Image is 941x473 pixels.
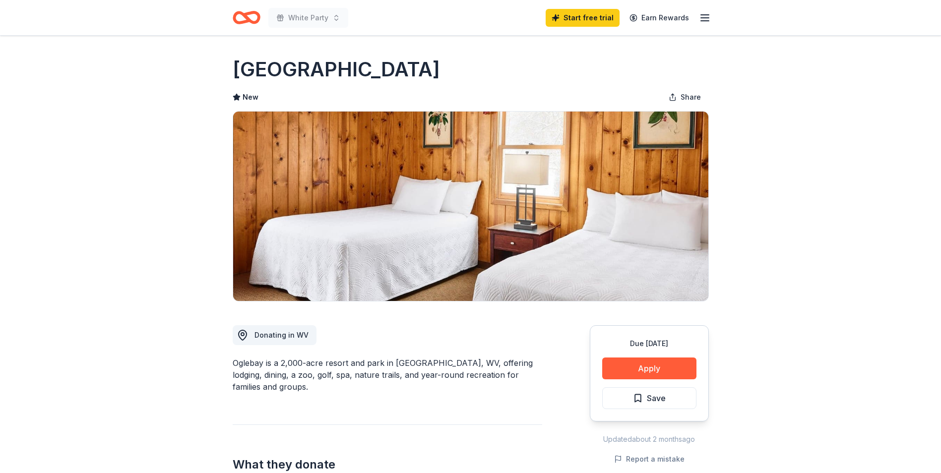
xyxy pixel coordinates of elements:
[647,392,666,405] span: Save
[602,387,696,409] button: Save
[268,8,348,28] button: White Party
[661,87,709,107] button: Share
[546,9,620,27] a: Start free trial
[233,6,260,29] a: Home
[614,453,685,465] button: Report a mistake
[233,457,542,473] h2: What they donate
[233,112,708,301] img: Image for Oglebay Park Resort
[243,91,258,103] span: New
[681,91,701,103] span: Share
[602,357,696,379] button: Apply
[233,56,440,83] h1: [GEOGRAPHIC_DATA]
[602,338,696,350] div: Due [DATE]
[590,433,709,445] div: Updated about 2 months ago
[254,331,309,339] span: Donating in WV
[233,357,542,393] div: Oglebay is a 2,000-acre resort and park in [GEOGRAPHIC_DATA], WV, offering lodging, dining, a zoo...
[624,9,695,27] a: Earn Rewards
[288,12,328,24] span: White Party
